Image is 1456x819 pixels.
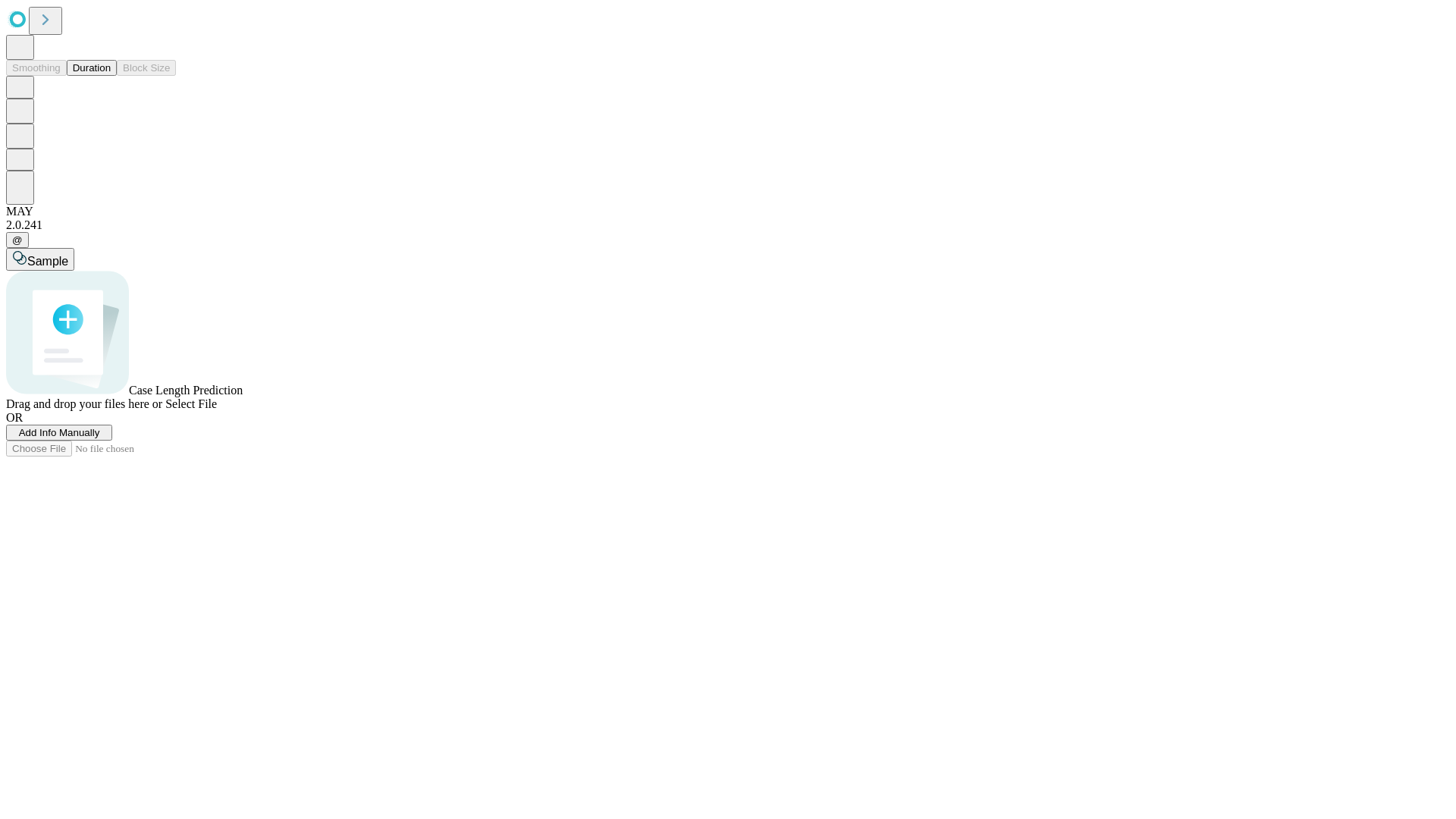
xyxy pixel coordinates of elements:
[6,218,1450,232] div: 2.0.241
[19,427,100,438] span: Add Info Manually
[12,234,23,246] span: @
[6,411,23,424] span: OR
[129,384,243,397] span: Case Length Prediction
[6,60,67,76] button: Smoothing
[6,232,29,248] button: @
[6,425,112,441] button: Add Info Manually
[6,397,162,410] span: Drag and drop your files here or
[67,60,117,76] button: Duration
[165,397,217,410] span: Select File
[6,205,1450,218] div: MAY
[6,248,74,271] button: Sample
[27,255,68,268] span: Sample
[117,60,176,76] button: Block Size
